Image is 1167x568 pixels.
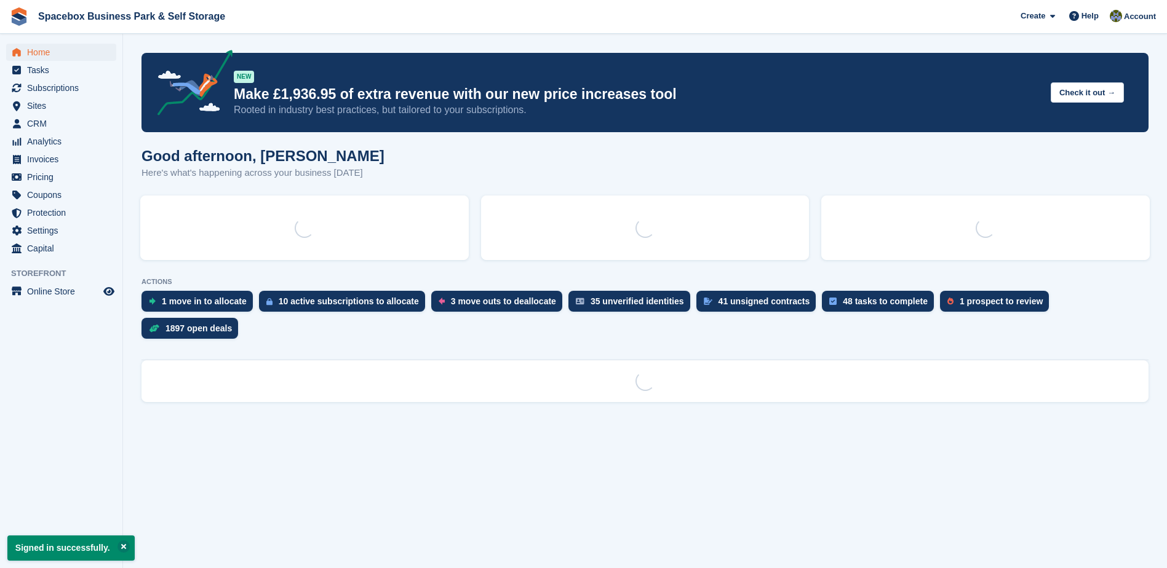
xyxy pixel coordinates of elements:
[6,79,116,97] a: menu
[1110,10,1122,22] img: sahil
[6,133,116,150] a: menu
[822,291,940,318] a: 48 tasks to complete
[960,296,1043,306] div: 1 prospect to review
[1124,10,1156,23] span: Account
[843,296,928,306] div: 48 tasks to complete
[1051,82,1124,103] button: Check it out →
[141,278,1149,286] p: ACTIONS
[234,71,254,83] div: NEW
[279,296,419,306] div: 10 active subscriptions to allocate
[141,166,384,180] p: Here's what's happening across your business [DATE]
[947,298,954,305] img: prospect-51fa495bee0391a8d652442698ab0144808aea92771e9ea1ae160a38d050c398.svg
[141,291,259,318] a: 1 move in to allocate
[6,115,116,132] a: menu
[696,291,822,318] a: 41 unsigned contracts
[27,168,101,186] span: Pricing
[27,204,101,221] span: Protection
[27,222,101,239] span: Settings
[6,168,116,186] a: menu
[27,186,101,203] span: Coupons
[704,298,712,305] img: contract_signature_icon-13c848040528278c33f63329250d36e43548de30e8caae1d1a13099fd9432cc5.svg
[266,298,273,306] img: active_subscription_to_allocate_icon-d502201f5373d7db506a760aba3b589e785aa758c864c3986d89f69b8ff3...
[6,44,116,61] a: menu
[940,291,1055,318] a: 1 prospect to review
[576,298,584,305] img: verify_identity-adf6edd0f0f0b5bbfe63781bf79b02c33cf7c696d77639b501bdc392416b5a36.svg
[27,151,101,168] span: Invoices
[165,323,232,333] div: 1897 open deals
[149,298,156,305] img: move_ins_to_allocate_icon-fdf77a2bb77ea45bf5b3d319d69a93e2d87916cf1d5bf7949dd705db3b84f3ca.svg
[234,85,1041,103] p: Make £1,936.95 of extra revenue with our new price increases tool
[6,222,116,239] a: menu
[6,240,116,257] a: menu
[6,204,116,221] a: menu
[27,240,101,257] span: Capital
[829,298,837,305] img: task-75834270c22a3079a89374b754ae025e5fb1db73e45f91037f5363f120a921f8.svg
[27,61,101,79] span: Tasks
[1021,10,1045,22] span: Create
[591,296,684,306] div: 35 unverified identities
[11,267,122,280] span: Storefront
[451,296,556,306] div: 3 move outs to deallocate
[162,296,247,306] div: 1 move in to allocate
[6,97,116,114] a: menu
[568,291,696,318] a: 35 unverified identities
[27,133,101,150] span: Analytics
[33,6,230,26] a: Spacebox Business Park & Self Storage
[1081,10,1099,22] span: Help
[6,186,116,203] a: menu
[234,103,1041,117] p: Rooted in industry best practices, but tailored to your subscriptions.
[6,283,116,300] a: menu
[141,148,384,164] h1: Good afternoon, [PERSON_NAME]
[141,318,244,345] a: 1897 open deals
[27,97,101,114] span: Sites
[431,291,568,318] a: 3 move outs to deallocate
[439,298,445,305] img: move_outs_to_deallocate_icon-f764333ba52eb49d3ac5e1228854f67142a1ed5810a6f6cc68b1a99e826820c5.svg
[10,7,28,26] img: stora-icon-8386f47178a22dfd0bd8f6a31ec36ba5ce8667c1dd55bd0f319d3a0aa187defe.svg
[149,324,159,333] img: deal-1b604bf984904fb50ccaf53a9ad4b4a5d6e5aea283cecdc64d6e3604feb123c2.svg
[147,50,233,120] img: price-adjustments-announcement-icon-8257ccfd72463d97f412b2fc003d46551f7dbcb40ab6d574587a9cd5c0d94...
[27,283,101,300] span: Online Store
[6,151,116,168] a: menu
[27,44,101,61] span: Home
[7,535,135,561] p: Signed in successfully.
[27,79,101,97] span: Subscriptions
[6,61,116,79] a: menu
[27,115,101,132] span: CRM
[102,284,116,299] a: Preview store
[719,296,810,306] div: 41 unsigned contracts
[259,291,431,318] a: 10 active subscriptions to allocate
